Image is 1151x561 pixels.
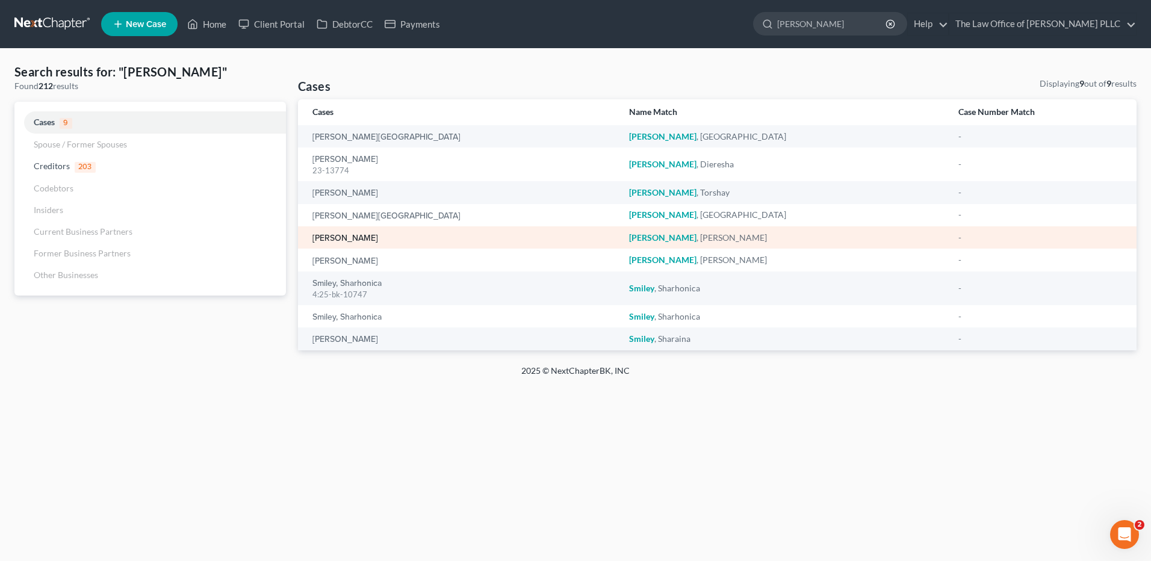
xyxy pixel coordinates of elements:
span: Current Business Partners [34,226,132,237]
span: Former Business Partners [34,248,131,258]
span: 203 [75,162,96,173]
a: Smiley, Sharhonica [312,279,382,288]
div: - [958,333,1122,345]
div: , Sharhonica [629,311,939,323]
div: - [958,232,1122,244]
span: Spouse / Former Spouses [34,139,127,149]
div: , [PERSON_NAME] [629,254,939,266]
span: Codebtors [34,183,73,193]
span: 2 [1135,520,1144,530]
em: Smiley [629,333,654,344]
th: Case Number Match [949,99,1137,125]
div: 23-13774 [312,165,610,176]
div: , Dieresha [629,158,939,170]
strong: 9 [1106,78,1111,88]
strong: 9 [1079,78,1084,88]
div: , Sharhonica [629,282,939,294]
div: , Torshay [629,187,939,199]
a: The Law Office of [PERSON_NAME] PLLC [949,13,1136,35]
a: Insiders [14,199,286,221]
h4: Search results for: "[PERSON_NAME]" [14,63,286,80]
a: [PERSON_NAME] [312,234,378,243]
em: [PERSON_NAME] [629,209,696,220]
th: Cases [298,99,619,125]
em: Smiley [629,311,654,321]
div: 4:25-bk-10747 [312,289,610,300]
a: Former Business Partners [14,243,286,264]
a: [PERSON_NAME] [312,189,378,197]
a: Home [181,13,232,35]
span: Creditors [34,161,70,171]
div: Found results [14,80,286,92]
iframe: Intercom live chat [1110,520,1139,549]
a: DebtorCC [311,13,379,35]
div: - [958,311,1122,323]
em: [PERSON_NAME] [629,159,696,169]
a: Codebtors [14,178,286,199]
div: - [958,131,1122,143]
a: Cases9 [14,111,286,134]
div: , Sharaina [629,333,939,345]
a: [PERSON_NAME] [312,335,378,344]
div: , [GEOGRAPHIC_DATA] [629,131,939,143]
em: [PERSON_NAME] [629,255,696,265]
a: Other Businesses [14,264,286,286]
span: Insiders [34,205,63,215]
a: Current Business Partners [14,221,286,243]
a: Creditors203 [14,155,286,178]
em: [PERSON_NAME] [629,187,696,197]
span: New Case [126,20,166,29]
span: Other Businesses [34,270,98,280]
div: - [958,187,1122,199]
div: - [958,209,1122,221]
div: , [GEOGRAPHIC_DATA] [629,209,939,221]
strong: 212 [39,81,53,91]
a: [PERSON_NAME][GEOGRAPHIC_DATA] [312,133,461,141]
a: [PERSON_NAME][GEOGRAPHIC_DATA] [312,212,461,220]
div: - [958,254,1122,266]
em: [PERSON_NAME] [629,131,696,141]
a: Client Portal [232,13,311,35]
span: Cases [34,117,55,127]
div: , [PERSON_NAME] [629,232,939,244]
a: [PERSON_NAME] [312,155,378,164]
a: Help [908,13,948,35]
th: Name Match [619,99,949,125]
a: Spouse / Former Spouses [14,134,286,155]
div: Displaying out of results [1040,78,1137,90]
div: 2025 © NextChapterBK, INC [232,365,919,386]
em: Smiley [629,283,654,293]
div: - [958,282,1122,294]
span: 9 [60,118,72,129]
input: Search by name... [777,13,887,35]
em: [PERSON_NAME] [629,232,696,243]
a: Smiley, Sharhonica [312,313,382,321]
a: [PERSON_NAME] [312,257,378,265]
div: - [958,158,1122,170]
a: Payments [379,13,446,35]
h4: Cases [298,78,330,95]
